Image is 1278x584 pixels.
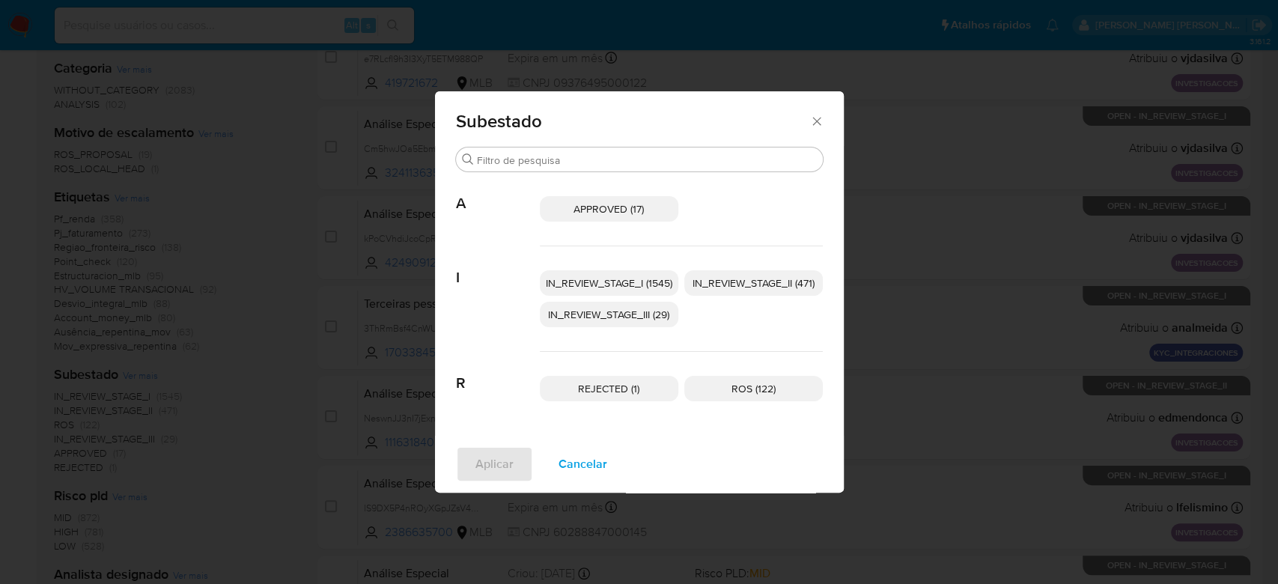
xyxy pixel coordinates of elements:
[456,352,540,392] span: R
[731,381,776,396] span: ROS (122)
[693,276,815,291] span: IN_REVIEW_STAGE_II (471)
[684,270,823,296] div: IN_REVIEW_STAGE_II (471)
[809,114,823,127] button: Fechar
[540,302,678,327] div: IN_REVIEW_STAGE_III (29)
[578,381,639,396] span: REJECTED (1)
[456,246,540,287] span: I
[539,446,627,482] button: Cancelar
[540,376,678,401] div: REJECTED (1)
[456,172,540,213] span: A
[559,448,607,481] span: Cancelar
[546,276,672,291] span: IN_REVIEW_STAGE_I (1545)
[548,307,669,322] span: IN_REVIEW_STAGE_III (29)
[462,153,474,165] button: Buscar
[456,112,810,130] span: Subestado
[540,270,678,296] div: IN_REVIEW_STAGE_I (1545)
[573,201,644,216] span: APPROVED (17)
[540,196,678,222] div: APPROVED (17)
[477,153,817,167] input: Filtro de pesquisa
[684,376,823,401] div: ROS (122)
